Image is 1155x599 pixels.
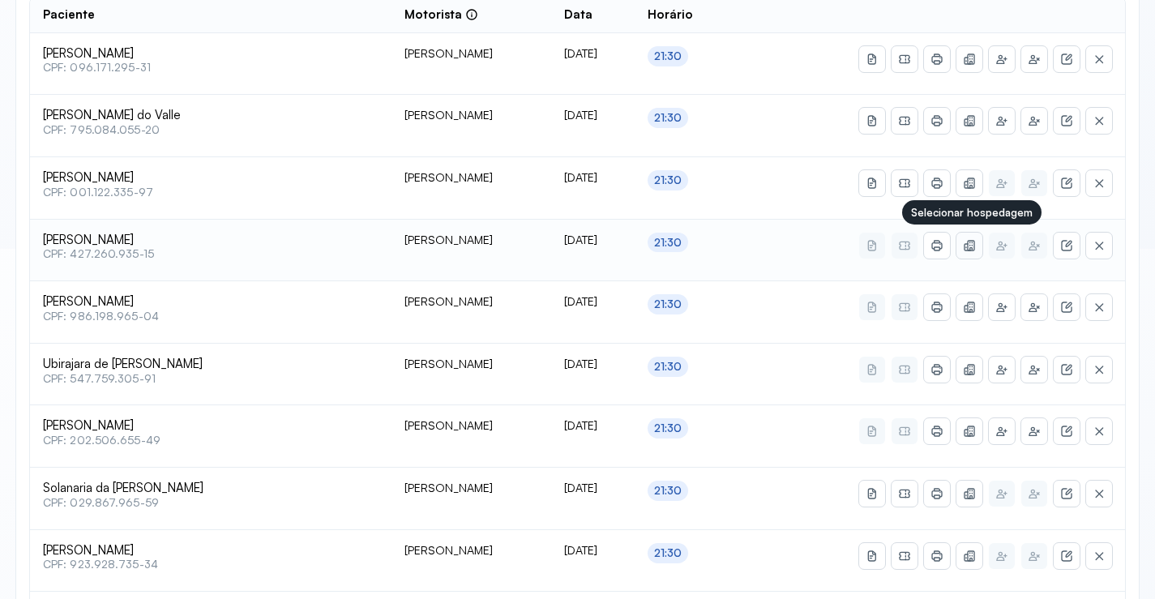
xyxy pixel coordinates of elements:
div: [DATE] [564,233,621,247]
div: 21:30 [654,484,682,498]
span: CPF: 029.867.965-59 [43,496,379,510]
span: [PERSON_NAME] [43,46,379,62]
div: 21:30 [654,421,682,435]
span: [PERSON_NAME] [43,233,379,248]
span: CPF: 795.084.055-20 [43,123,379,137]
span: CPF: 986.198.965-04 [43,310,379,323]
div: [DATE] [564,481,621,495]
div: [PERSON_NAME] [404,418,539,433]
div: 21:30 [654,360,682,374]
div: [DATE] [564,543,621,558]
div: Motorista [404,7,478,23]
span: [PERSON_NAME] [43,170,379,186]
span: [PERSON_NAME] do Valle [43,108,379,123]
span: [PERSON_NAME] [43,418,379,434]
div: [PERSON_NAME] [404,294,539,309]
div: [DATE] [564,418,621,433]
div: 21:30 [654,546,682,560]
div: 21:30 [654,297,682,311]
span: Data [564,7,592,23]
div: [PERSON_NAME] [404,46,539,61]
div: 21:30 [654,49,682,63]
div: [PERSON_NAME] [404,233,539,247]
span: CPF: 001.122.335-97 [43,186,379,199]
div: [PERSON_NAME] [404,543,539,558]
div: [DATE] [564,294,621,309]
div: [DATE] [564,357,621,371]
div: [DATE] [564,170,621,185]
span: Ubirajara de [PERSON_NAME] [43,357,379,372]
span: [PERSON_NAME] [43,543,379,558]
span: CPF: 923.928.735-34 [43,558,379,571]
div: 21:30 [654,111,682,125]
div: [PERSON_NAME] [404,357,539,371]
span: Horário [648,7,693,23]
div: [PERSON_NAME] [404,481,539,495]
div: [PERSON_NAME] [404,108,539,122]
span: CPF: 096.171.295-31 [43,61,379,75]
span: CPF: 427.260.935-15 [43,247,379,261]
div: 21:30 [654,173,682,187]
div: [DATE] [564,108,621,122]
span: [PERSON_NAME] [43,294,379,310]
div: 21:30 [654,236,682,250]
span: CPF: 202.506.655-49 [43,434,379,447]
div: [DATE] [564,46,621,61]
div: [PERSON_NAME] [404,170,539,185]
span: CPF: 547.759.305-91 [43,372,379,386]
span: Paciente [43,7,95,23]
span: Solanaria da [PERSON_NAME] [43,481,379,496]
